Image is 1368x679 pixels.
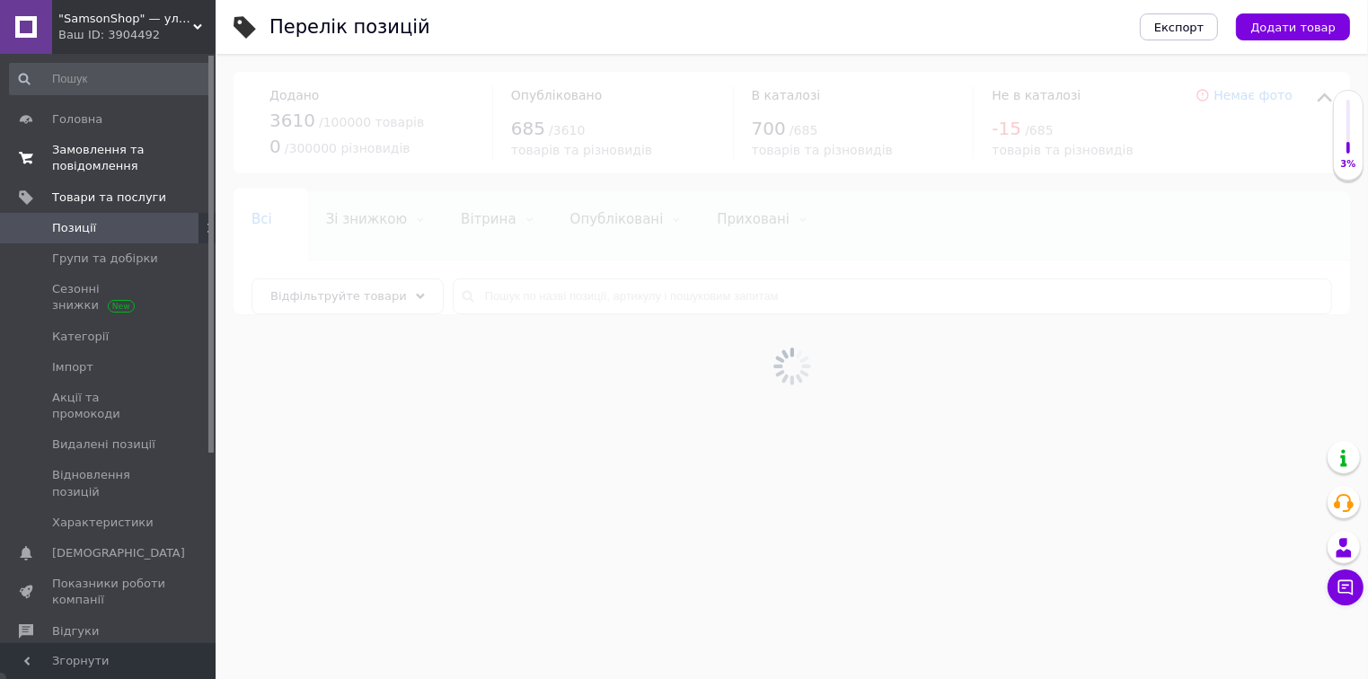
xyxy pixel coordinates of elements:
[1250,21,1336,34] span: Додати товар
[52,467,166,499] span: Відновлення позицій
[52,281,166,313] span: Сезонні знижки
[9,63,212,95] input: Пошук
[52,576,166,608] span: Показники роботи компанії
[1154,21,1205,34] span: Експорт
[52,329,109,345] span: Категорії
[52,436,155,453] span: Видалені позиції
[52,251,158,267] span: Групи та добірки
[1140,13,1219,40] button: Експорт
[52,220,96,236] span: Позиції
[52,111,102,128] span: Головна
[58,11,193,27] span: "SamsonShop" — улюблені товари для затишного дому!
[52,545,185,561] span: [DEMOGRAPHIC_DATA]
[269,18,430,37] div: Перелік позицій
[58,27,216,43] div: Ваш ID: 3904492
[52,390,166,422] span: Акції та промокоди
[1334,158,1363,171] div: 3%
[52,359,93,375] span: Імпорт
[1328,569,1364,605] button: Чат з покупцем
[1236,13,1350,40] button: Додати товар
[52,623,99,639] span: Відгуки
[52,190,166,206] span: Товари та послуги
[52,142,166,174] span: Замовлення та повідомлення
[52,515,154,531] span: Характеристики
